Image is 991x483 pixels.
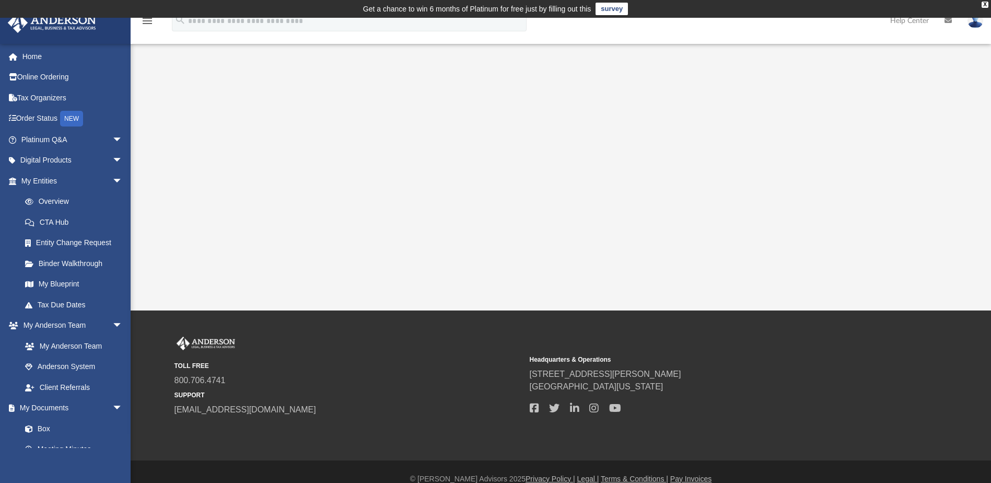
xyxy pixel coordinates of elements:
div: Get a chance to win 6 months of Platinum for free just by filling out this [363,3,591,15]
a: [EMAIL_ADDRESS][DOMAIN_NAME] [174,405,316,414]
a: My Blueprint [15,274,133,295]
a: Terms & Conditions | [601,475,668,483]
span: arrow_drop_down [112,170,133,192]
i: menu [141,15,154,27]
a: Meeting Minutes [15,439,133,460]
a: Client Referrals [15,377,133,398]
img: Anderson Advisors Platinum Portal [5,13,99,33]
a: Digital Productsarrow_drop_down [7,150,138,171]
a: Pay Invoices [670,475,712,483]
img: Anderson Advisors Platinum Portal [174,337,237,350]
small: TOLL FREE [174,361,522,371]
a: [GEOGRAPHIC_DATA][US_STATE] [530,382,663,391]
span: arrow_drop_down [112,315,133,337]
a: Tax Organizers [7,87,138,108]
small: SUPPORT [174,390,522,400]
a: 800.706.4741 [174,376,226,385]
a: Anderson System [15,356,133,377]
div: close [982,2,988,8]
a: My Anderson Teamarrow_drop_down [7,315,133,336]
a: Tax Due Dates [15,294,138,315]
a: Entity Change Request [15,233,138,254]
a: Home [7,46,138,67]
a: Platinum Q&Aarrow_drop_down [7,129,138,150]
span: arrow_drop_down [112,398,133,419]
div: NEW [60,111,83,126]
a: Online Ordering [7,67,138,88]
a: Legal | [577,475,599,483]
a: Overview [15,191,138,212]
a: My Documentsarrow_drop_down [7,398,133,419]
a: My Entitiesarrow_drop_down [7,170,138,191]
small: Headquarters & Operations [530,355,878,364]
a: Box [15,418,128,439]
img: User Pic [967,13,983,28]
a: [STREET_ADDRESS][PERSON_NAME] [530,370,681,378]
a: Privacy Policy | [526,475,575,483]
a: menu [141,20,154,27]
a: Binder Walkthrough [15,253,138,274]
i: search [174,14,186,26]
a: survey [596,3,628,15]
a: Order StatusNEW [7,108,138,130]
span: arrow_drop_down [112,129,133,151]
a: CTA Hub [15,212,138,233]
span: arrow_drop_down [112,150,133,171]
a: My Anderson Team [15,336,128,356]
